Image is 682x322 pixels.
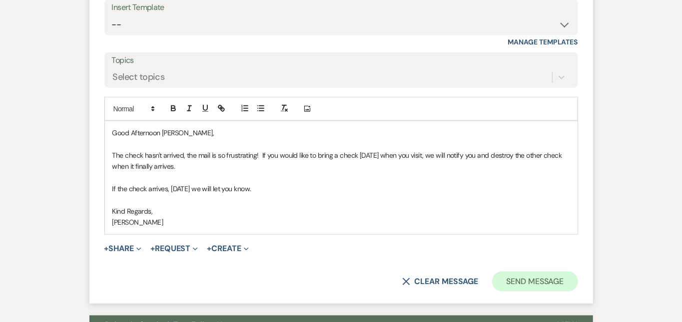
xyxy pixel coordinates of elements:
div: Insert Template [112,0,571,15]
a: Manage Templates [508,37,578,46]
button: Request [150,245,198,253]
button: Create [207,245,248,253]
p: [PERSON_NAME] [112,217,570,228]
button: Send Message [492,272,578,292]
button: Clear message [402,278,478,286]
span: + [150,245,155,253]
span: + [104,245,109,253]
label: Topics [112,53,571,68]
p: Good Afternoon [PERSON_NAME], [112,127,570,138]
span: + [207,245,211,253]
p: If the check arrives, [DATE] we will let you know. [112,183,570,194]
button: Share [104,245,142,253]
div: Select topics [113,70,165,84]
p: The check hasn't arrived, the mail is so frustrating! If you would like to bring a check [DATE] w... [112,150,570,172]
p: Kind Regards, [112,206,570,217]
